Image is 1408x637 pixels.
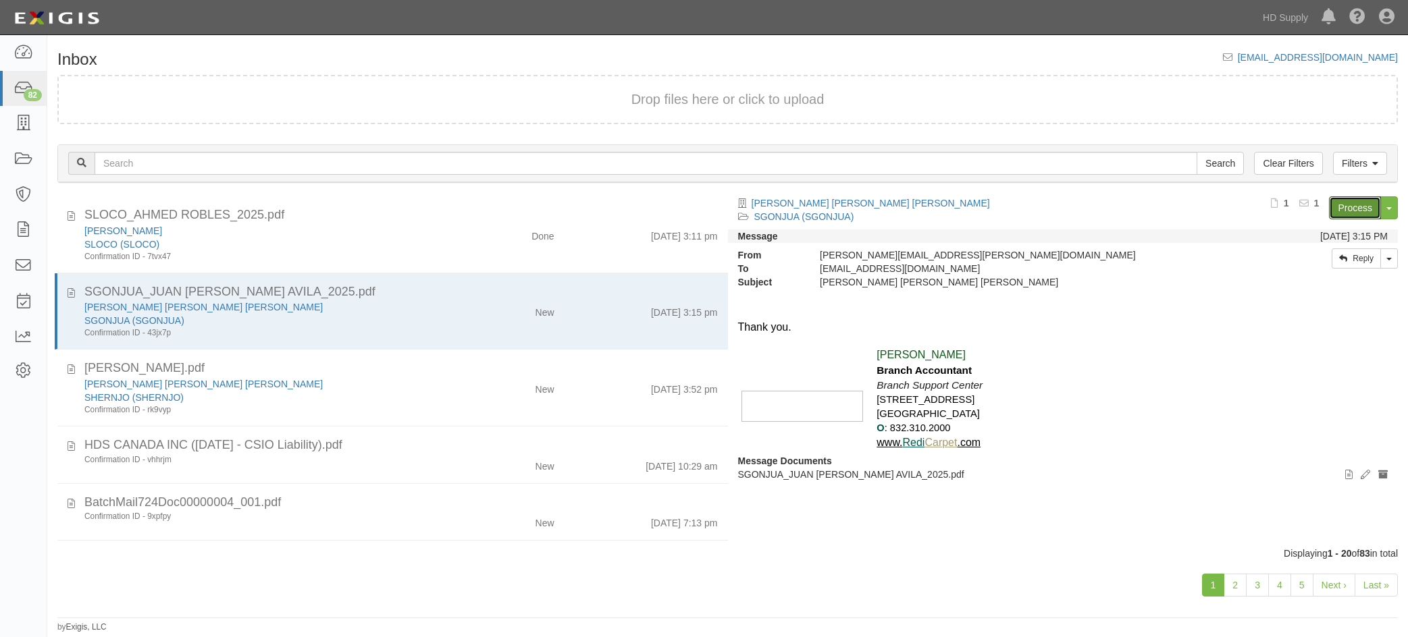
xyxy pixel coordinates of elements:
div: JUAN ALBERTO GONZALEZ AVILA [810,275,1220,289]
a: SLOCO (SLOCO) [84,239,159,250]
a: Exigis, LLC [66,622,107,632]
h1: Inbox [57,51,97,68]
div: New [536,377,554,396]
strong: To [728,262,810,275]
a: SGONJUA (SGONJUA) [754,211,854,222]
a: Carpet [924,437,957,448]
div: JUAN ALBERTO GONZALEZ AVILA [84,300,445,314]
div: Done [531,224,554,243]
a: 1 [1202,574,1225,597]
div: AHMED ROBLES [84,224,445,238]
div: [DATE] 3:15 pm [651,300,718,319]
i: Archive document [1378,470,1388,480]
div: [DATE] 3:52 pm [651,377,718,396]
input: Search [1197,152,1244,175]
button: Drop files here or click to upload [631,90,825,109]
strong: Message [738,231,778,242]
div: [DATE] 10:29 am [646,454,717,473]
b: 1 [1314,198,1320,209]
div: [DATE] 3:11 pm [651,224,718,243]
div: [DATE] 3:15 PM [1320,229,1388,243]
a: 3 [1246,574,1269,597]
a: Last » [1355,574,1398,597]
a: .com [957,437,981,448]
b: Branch Accountant [877,364,972,376]
input: Search [95,152,1197,175]
a: Redi [903,437,925,448]
div: SLOCO (SLOCO) [84,238,445,251]
strong: From [728,248,810,262]
a: [PERSON_NAME] [84,225,162,236]
div: New [536,454,554,473]
div: Confirmation ID - 43jx7p [84,327,445,339]
strong: Message Documents [738,455,832,466]
a: 2 [1224,574,1247,597]
div: JORGE ALEJANDRO HERNANDEZ CARDONA [84,377,445,391]
a: 4 [1268,574,1291,597]
i: Help Center - Complianz [1349,9,1365,26]
p: SGONJUA_JUAN [PERSON_NAME] AVILA_2025.pdf [738,468,1388,481]
a: HD Supply [1256,4,1315,31]
span: [PERSON_NAME] [877,349,966,360]
a: Process [1329,196,1381,219]
a: [PERSON_NAME] [PERSON_NAME] [PERSON_NAME] [752,198,990,209]
a: Next › [1313,574,1355,597]
a: [PERSON_NAME] [PERSON_NAME] [PERSON_NAME] [84,379,323,389]
b: 1 [1284,198,1289,209]
div: SGONJUA (SGONJUA) [84,314,445,327]
div: Confirmation ID - rk9vyp [84,404,445,416]
div: Confirmation ID - 9xpfpy [84,511,445,522]
a: www. [877,437,902,448]
strong: Subject [728,275,810,289]
div: New [536,511,554,530]
a: SGONJUA (SGONJUA) [84,315,184,326]
a: Reply [1332,248,1381,269]
div: BatchMail724Doc00000004_001.pdf [84,494,718,511]
span: [GEOGRAPHIC_DATA] [877,408,980,419]
div: [PERSON_NAME][EMAIL_ADDRESS][PERSON_NAME][DOMAIN_NAME] [810,248,1220,262]
div: [DATE] 7:13 pm [651,511,718,530]
div: Thank you. [738,320,1388,335]
div: Displaying of in total [47,547,1408,560]
a: SHERNJO (SHERNJO) [84,392,184,403]
a: [EMAIL_ADDRESS][DOMAIN_NAME] [1238,52,1398,63]
div: HDS CANADA INC (7-16-2025 - CSIO Liability).pdf [84,437,718,454]
span: : 832.310.2000 [885,422,951,433]
div: New [536,300,554,319]
b: 83 [1359,548,1370,559]
a: [PERSON_NAME] [PERSON_NAME] [PERSON_NAME] [84,302,323,312]
a: Filters [1333,152,1387,175]
a: 5 [1290,574,1313,597]
img: logo-5460c22ac91f19d4615b14bd174203de0afe785f0fc80cf4dbbc73dc1793850b.png [10,6,103,30]
div: agreement-ymecnp@hdsupply.complianz.com [810,262,1220,275]
div: SHERNJO (SHERNJO) [84,391,445,404]
i: Edit document [1361,470,1370,480]
b: O [877,422,884,433]
div: Confirmation ID - 7tvx47 [84,251,445,262]
div: Luis Henandez.pdf [84,360,718,377]
div: 82 [24,89,42,101]
i: View [1345,470,1353,480]
small: by [57,621,107,633]
div: SLOCO_AHMED ROBLES_2025.pdf [84,206,718,224]
a: Clear Filters [1254,152,1322,175]
div: SGONJUA_JUAN ALBERTO GONZALEZ AVILA_2025.pdf [84,283,718,301]
i: Branch Support Center [877,379,983,391]
div: Confirmation ID - vhhrjm [84,454,445,466]
span: [STREET_ADDRESS] [877,394,974,405]
b: 1 - 20 [1328,548,1352,559]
